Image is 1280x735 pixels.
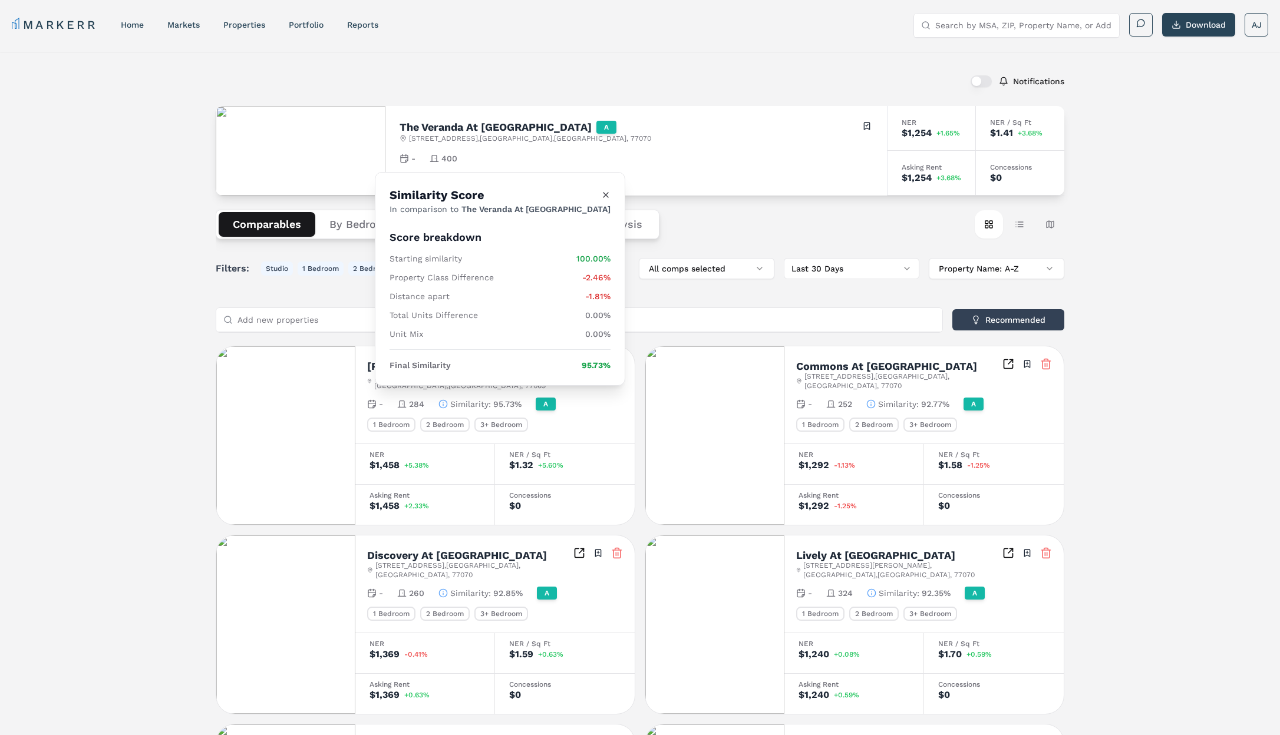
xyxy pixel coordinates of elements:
span: Similarity : [450,587,491,599]
span: +0.63% [538,651,563,658]
div: NER / Sq Ft [938,640,1050,647]
div: 2 Bedroom [420,607,470,621]
div: Concessions [990,164,1050,171]
input: Search by MSA, ZIP, Property Name, or Address [935,14,1112,37]
span: Final Similarity [390,359,451,371]
span: Filters: [216,261,256,276]
span: -1.81% [585,290,611,302]
a: Portfolio [289,20,324,29]
div: NER [902,119,961,126]
span: -1.13% [834,462,855,469]
span: Similarity : [879,587,919,599]
div: $1.59 [509,650,533,659]
span: [STREET_ADDRESS] , [GEOGRAPHIC_DATA] , [GEOGRAPHIC_DATA] , 77070 [409,134,651,143]
button: Similarity:95.73% [438,398,522,410]
span: 260 [409,587,424,599]
span: AJ [1252,19,1262,31]
button: Property Name: A-Z [929,258,1064,279]
div: 3+ Bedroom [474,607,528,621]
button: All comps selected [639,258,774,279]
span: +5.38% [404,462,429,469]
div: $0 [990,173,1002,183]
div: A [965,587,985,600]
button: Recommended [952,309,1064,330]
h3: Similarity Score [390,187,484,203]
span: +3.68% [936,174,961,181]
div: 1 Bedroom [796,418,844,432]
span: +0.59% [834,691,859,698]
a: properties [223,20,265,29]
button: AJ [1245,13,1268,37]
span: +0.08% [834,651,860,658]
span: The Veranda At [GEOGRAPHIC_DATA] [461,204,611,214]
div: $1.41 [990,128,1013,138]
a: markets [167,20,200,29]
span: - [808,587,812,599]
span: 284 [409,398,424,410]
div: $1,254 [902,128,932,138]
span: [STREET_ADDRESS][PERSON_NAME] , [GEOGRAPHIC_DATA] , [GEOGRAPHIC_DATA] , 77070 [803,561,1002,580]
div: 1 Bedroom [367,607,415,621]
span: Property Class Difference [390,272,494,283]
div: $1,254 [902,173,932,183]
span: +0.63% [404,691,430,698]
button: Similarity:92.85% [438,587,523,599]
div: A [596,121,616,134]
a: Inspect Comparables [1002,547,1014,559]
div: 3+ Bedroom [903,607,957,621]
h2: Discovery At [GEOGRAPHIC_DATA] [367,550,547,561]
span: 0.00% [585,309,611,321]
button: Download [1162,13,1235,37]
div: $1,458 [370,461,400,470]
div: NER / Sq Ft [990,119,1050,126]
span: +1.65% [936,130,960,137]
button: 2 Bedroom [348,261,395,276]
div: 2 Bedroom [849,607,899,621]
span: 95.73% [582,359,611,371]
div: 2 Bedroom [420,418,470,432]
div: $1,240 [799,650,829,659]
button: Close [601,190,611,200]
div: Asking Rent [902,164,961,171]
span: 92.85% [493,587,523,599]
div: $0 [938,501,950,511]
div: NER / Sq Ft [509,451,621,458]
span: Total Units Difference [390,309,478,321]
span: Starting similarity [390,253,462,264]
span: Similarity : [450,398,491,410]
div: Concessions [938,492,1050,499]
h2: Commons At [GEOGRAPHIC_DATA] [796,361,977,372]
div: NER [799,640,909,647]
a: Inspect Comparables [573,547,585,559]
span: Unit Mix [390,328,423,340]
div: $1.32 [509,461,533,470]
span: 0.00% [585,328,611,340]
div: Asking Rent [799,681,909,688]
span: [STREET_ADDRESS] , [GEOGRAPHIC_DATA] , [GEOGRAPHIC_DATA] , 77070 [804,372,1002,390]
div: $0 [509,690,521,700]
a: reports [347,20,378,29]
div: Concessions [509,681,621,688]
span: +3.68% [1018,130,1043,137]
div: NER [799,451,909,458]
button: 1 Bedroom [298,261,344,276]
div: $1,369 [370,690,400,700]
span: +5.60% [538,462,563,469]
div: Concessions [938,681,1050,688]
div: $0 [938,690,950,700]
span: - [379,587,383,599]
div: $1.70 [938,650,962,659]
span: 92.35% [922,587,951,599]
div: A [536,398,556,410]
div: $0 [509,501,521,511]
span: - [411,153,415,164]
span: 95.73% [493,398,522,410]
div: Concessions [509,492,621,499]
span: 324 [838,587,853,599]
span: +0.59% [966,651,992,658]
a: home [121,20,144,29]
a: Inspect Comparables [1002,358,1014,370]
h2: [PERSON_NAME] At Champion Forest [367,361,561,372]
div: 1 Bedroom [796,607,844,621]
button: By Bedroom [315,212,407,237]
